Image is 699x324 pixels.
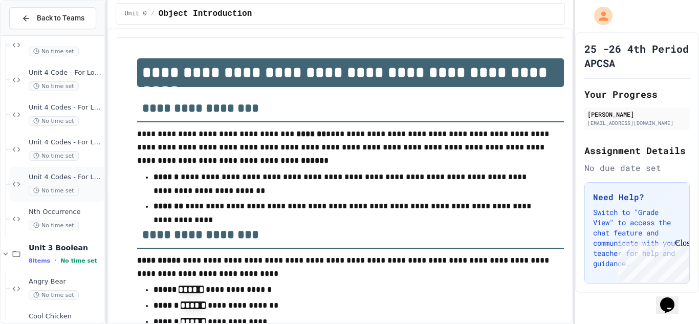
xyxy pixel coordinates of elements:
button: Back to Teams [9,7,96,29]
h3: Need Help? [593,191,681,203]
span: / [151,10,155,18]
h1: 25 -26 4th Period APCSA [584,41,690,70]
div: [EMAIL_ADDRESS][DOMAIN_NAME] [587,119,687,127]
div: No due date set [584,162,690,174]
div: My Account [583,4,615,28]
div: Chat with us now!Close [4,4,71,65]
h2: Assignment Details [584,143,690,158]
h2: Your Progress [584,87,690,101]
span: Back to Teams [37,13,84,24]
p: Switch to "Grade View" to access the chat feature and communicate with your teacher for help and ... [593,207,681,269]
span: Unit 0 [124,10,146,18]
span: Object Introduction [159,8,252,20]
div: [PERSON_NAME] [587,110,687,119]
iframe: chat widget [656,283,689,314]
iframe: chat widget [614,239,689,282]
